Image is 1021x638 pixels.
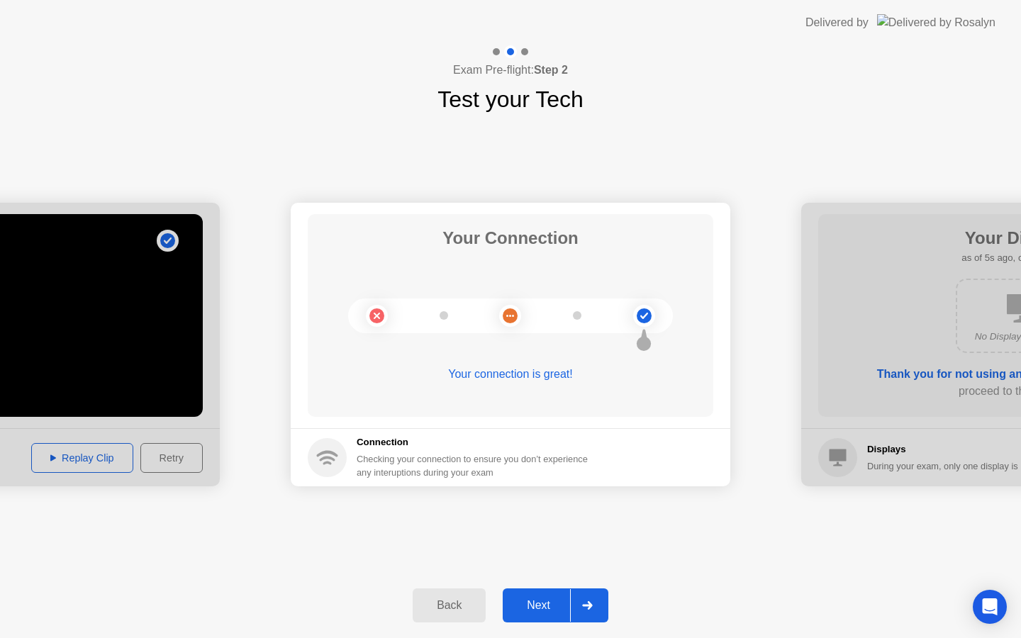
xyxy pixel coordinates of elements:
[973,590,1007,624] div: Open Intercom Messenger
[437,82,584,116] h1: Test your Tech
[357,452,596,479] div: Checking your connection to ensure you don’t experience any interuptions during your exam
[357,435,596,449] h5: Connection
[413,588,486,622] button: Back
[503,588,608,622] button: Next
[534,64,568,76] b: Step 2
[442,225,579,251] h1: Your Connection
[417,599,481,612] div: Back
[507,599,570,612] div: Next
[453,62,568,79] h4: Exam Pre-flight:
[877,14,995,30] img: Delivered by Rosalyn
[805,14,869,31] div: Delivered by
[308,366,713,383] div: Your connection is great!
